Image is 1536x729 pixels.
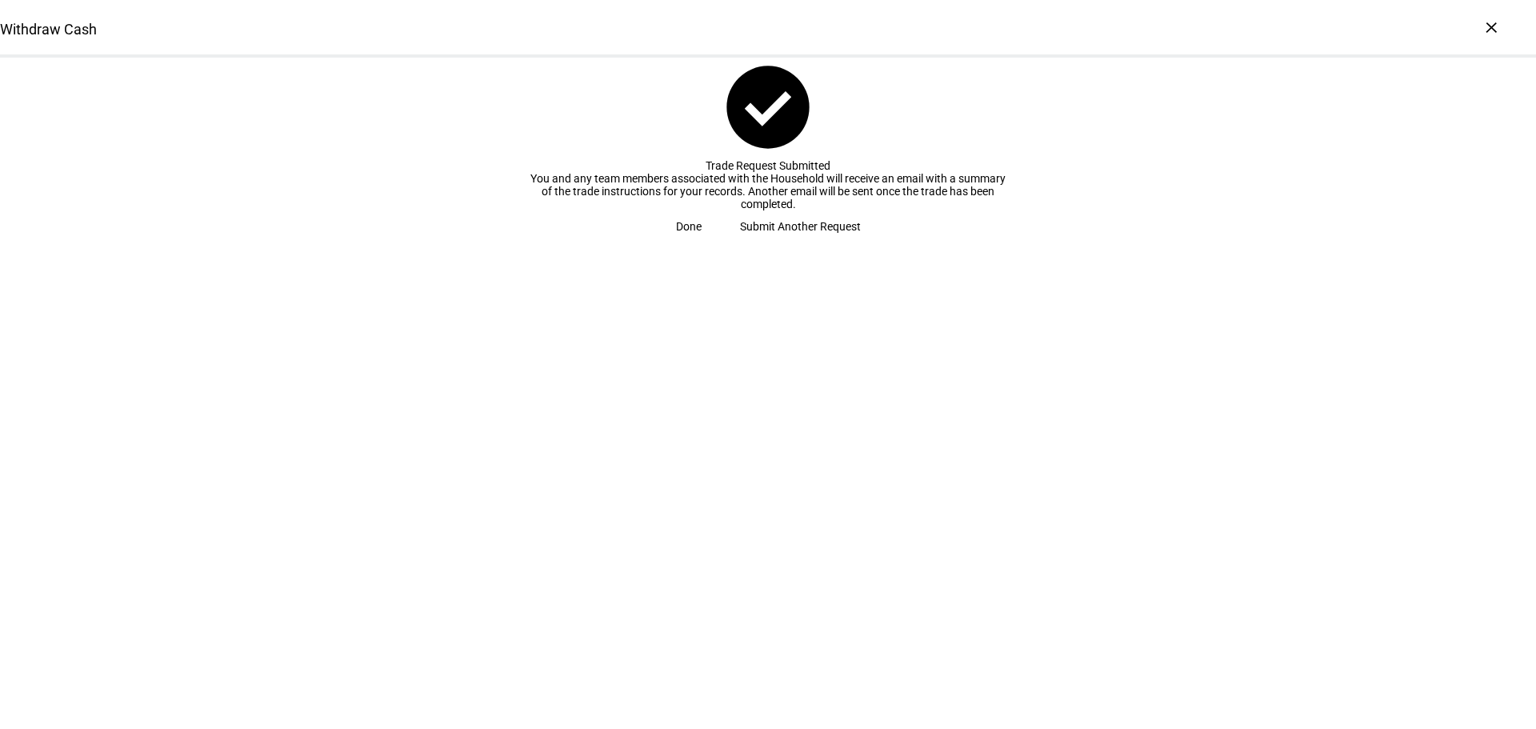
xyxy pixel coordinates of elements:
[721,210,880,242] button: Submit Another Request
[1478,14,1504,40] div: ×
[676,210,702,242] span: Done
[528,159,1008,172] div: Trade Request Submitted
[657,210,721,242] button: Done
[740,210,861,242] span: Submit Another Request
[528,172,1008,210] div: You and any team members associated with the Household will receive an email with a summary of th...
[718,58,818,157] mat-icon: check_circle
